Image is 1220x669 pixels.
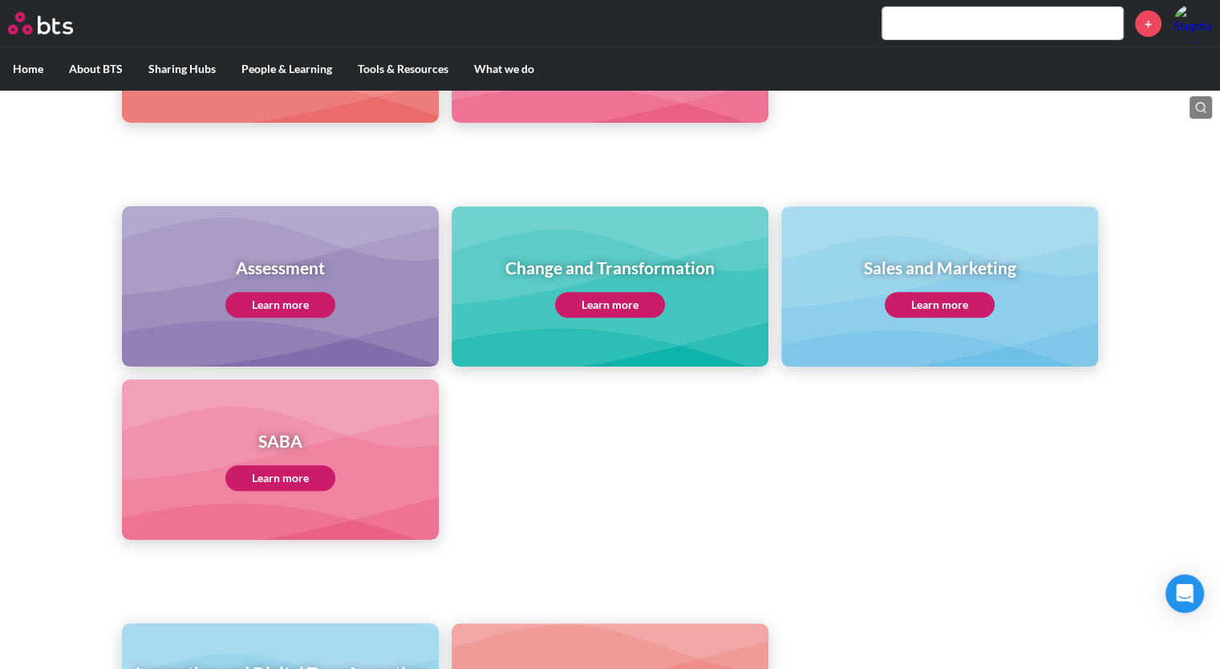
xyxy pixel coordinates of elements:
[225,292,335,318] a: Learn more
[555,292,665,318] a: Learn more
[345,48,461,90] label: Tools & Resources
[225,465,335,491] a: Learn more
[1135,10,1161,37] a: +
[1173,4,1212,43] a: Profile
[8,12,73,34] img: BTS Logo
[1173,4,1212,43] img: Stephanie Reynolds
[885,292,995,318] a: Learn more
[1165,574,1204,613] div: Open Intercom Messenger
[225,256,335,279] h1: Assessment
[229,48,345,90] label: People & Learning
[136,48,229,90] label: Sharing Hubs
[8,12,103,34] a: Go home
[461,48,547,90] label: What we do
[225,429,335,452] h1: SABA
[863,256,1015,279] h1: Sales and Marketing
[505,256,715,279] h1: Change and Transformation
[56,48,136,90] label: About BTS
